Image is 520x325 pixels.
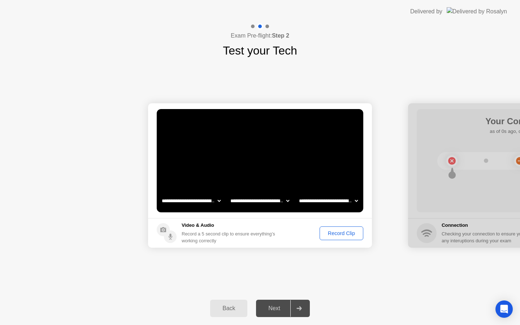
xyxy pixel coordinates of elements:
[182,222,278,229] h5: Video & Audio
[447,7,507,16] img: Delivered by Rosalyn
[298,194,359,208] select: Available microphones
[258,305,290,312] div: Next
[495,300,513,318] div: Open Intercom Messenger
[182,230,278,244] div: Record a 5 second clip to ensure everything’s working correctly
[272,32,289,39] b: Step 2
[229,194,291,208] select: Available speakers
[320,226,363,240] button: Record Clip
[410,7,442,16] div: Delivered by
[223,42,297,59] h1: Test your Tech
[210,300,247,317] button: Back
[160,194,222,208] select: Available cameras
[256,300,310,317] button: Next
[322,230,361,236] div: Record Clip
[212,305,245,312] div: Back
[231,31,289,40] h4: Exam Pre-flight:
